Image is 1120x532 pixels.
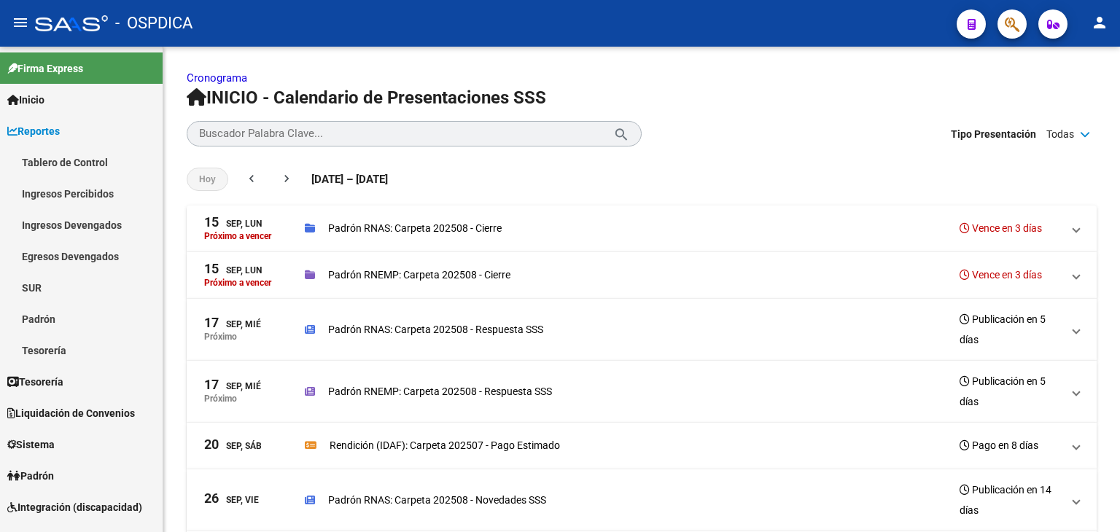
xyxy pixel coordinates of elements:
[115,7,192,39] span: - OSPDICA
[204,316,219,329] span: 17
[328,383,552,399] p: Padrón RNEMP: Carpeta 202508 - Respuesta SSS
[613,125,630,142] mat-icon: search
[187,423,1097,469] mat-expansion-panel-header: 20Sep, SábRendición (IDAF): Carpeta 202507 - Pago EstimadoPago en 8 días
[960,480,1062,520] h3: Publicación en 14 días
[279,171,294,186] mat-icon: chevron_right
[1091,14,1108,31] mat-icon: person
[204,394,237,404] p: Próximo
[12,14,29,31] mat-icon: menu
[204,492,219,505] span: 26
[204,231,271,241] p: Próximo a vencer
[187,361,1097,423] mat-expansion-panel-header: 17Sep, MiéPróximoPadrón RNEMP: Carpeta 202508 - Respuesta SSSPublicación en 5 días
[960,309,1062,350] h3: Publicación en 5 días
[187,469,1097,531] mat-expansion-panel-header: 26Sep, ViePadrón RNAS: Carpeta 202508 - Novedades SSSPublicación en 14 días
[328,492,546,508] p: Padrón RNAS: Carpeta 202508 - Novedades SSS
[187,299,1097,361] mat-expansion-panel-header: 17Sep, MiéPróximoPadrón RNAS: Carpeta 202508 - Respuesta SSSPublicación en 5 días
[187,252,1097,299] mat-expansion-panel-header: 15Sep, LunPróximo a vencerPadrón RNEMP: Carpeta 202508 - CierreVence en 3 días
[204,438,219,451] span: 20
[960,371,1062,412] h3: Publicación en 5 días
[1070,482,1105,517] iframe: Intercom live chat
[204,262,219,275] span: 15
[311,171,388,187] span: [DATE] – [DATE]
[244,171,259,186] mat-icon: chevron_left
[187,87,546,108] span: INICIO - Calendario de Presentaciones SSS
[187,71,247,85] a: Cronograma
[7,468,54,484] span: Padrón
[960,265,1042,285] h3: Vence en 3 días
[204,438,262,453] div: Sep, Sáb
[7,374,63,390] span: Tesorería
[328,321,543,337] p: Padrón RNAS: Carpeta 202508 - Respuesta SSS
[204,316,261,332] div: Sep, Mié
[204,378,261,394] div: Sep, Mié
[204,378,219,391] span: 17
[187,206,1097,252] mat-expansion-panel-header: 15Sep, LunPróximo a vencerPadrón RNAS: Carpeta 202508 - CierreVence en 3 días
[204,216,219,229] span: 15
[187,168,228,191] button: Hoy
[1046,126,1074,142] span: Todas
[328,220,502,236] p: Padrón RNAS: Carpeta 202508 - Cierre
[7,499,142,515] span: Integración (discapacidad)
[7,92,44,108] span: Inicio
[960,218,1042,238] h3: Vence en 3 días
[7,60,83,77] span: Firma Express
[7,437,55,453] span: Sistema
[204,278,271,288] p: Próximo a vencer
[328,267,510,283] p: Padrón RNEMP: Carpeta 202508 - Cierre
[204,262,262,278] div: Sep, Lun
[204,216,262,231] div: Sep, Lun
[204,332,237,342] p: Próximo
[951,126,1036,142] span: Tipo Presentación
[960,435,1038,455] h3: Pago en 8 días
[7,123,60,139] span: Reportes
[204,492,259,507] div: Sep, Vie
[330,437,560,453] p: Rendición (IDAF): Carpeta 202507 - Pago Estimado
[7,405,135,421] span: Liquidación de Convenios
